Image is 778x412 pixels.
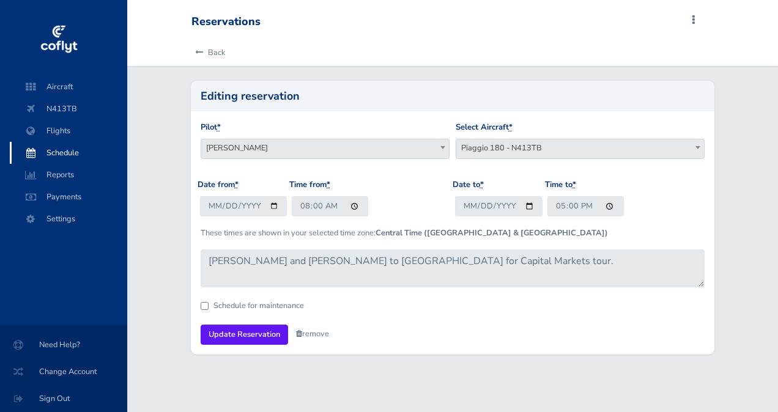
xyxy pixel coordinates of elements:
[22,98,115,120] span: N413TB
[456,139,705,159] span: Piaggio 180 - N413TB
[191,39,225,66] a: Back
[22,186,115,208] span: Payments
[572,179,576,190] abbr: required
[22,164,115,186] span: Reports
[22,120,115,142] span: Flights
[213,302,304,310] label: Schedule for maintenance
[191,15,261,29] div: Reservations
[201,249,705,287] textarea: [PERSON_NAME] and [PERSON_NAME] to [GEOGRAPHIC_DATA] for Capital Markets tour.
[327,179,330,190] abbr: required
[15,388,113,410] span: Sign Out
[376,227,608,238] b: Central Time ([GEOGRAPHIC_DATA] & [GEOGRAPHIC_DATA])
[201,139,450,159] span: Candace Martinez
[15,361,113,383] span: Change Account
[201,139,449,156] span: Candace Martinez
[509,122,513,133] abbr: required
[22,208,115,230] span: Settings
[453,178,484,191] label: Date to
[201,90,705,101] h2: Editing reservation
[201,325,288,345] input: Update Reservation
[22,76,115,98] span: Aircraft
[289,178,330,191] label: Time from
[235,179,239,190] abbr: required
[480,179,484,190] abbr: required
[39,21,79,58] img: coflyt logo
[217,122,221,133] abbr: required
[22,142,115,164] span: Schedule
[15,334,113,356] span: Need Help?
[456,121,513,134] label: Select Aircraft
[201,121,221,134] label: Pilot
[296,328,329,339] a: remove
[201,227,705,239] p: These times are shown in your selected time zone:
[198,178,239,191] label: Date from
[545,178,576,191] label: Time to
[456,139,704,156] span: Piaggio 180 - N413TB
